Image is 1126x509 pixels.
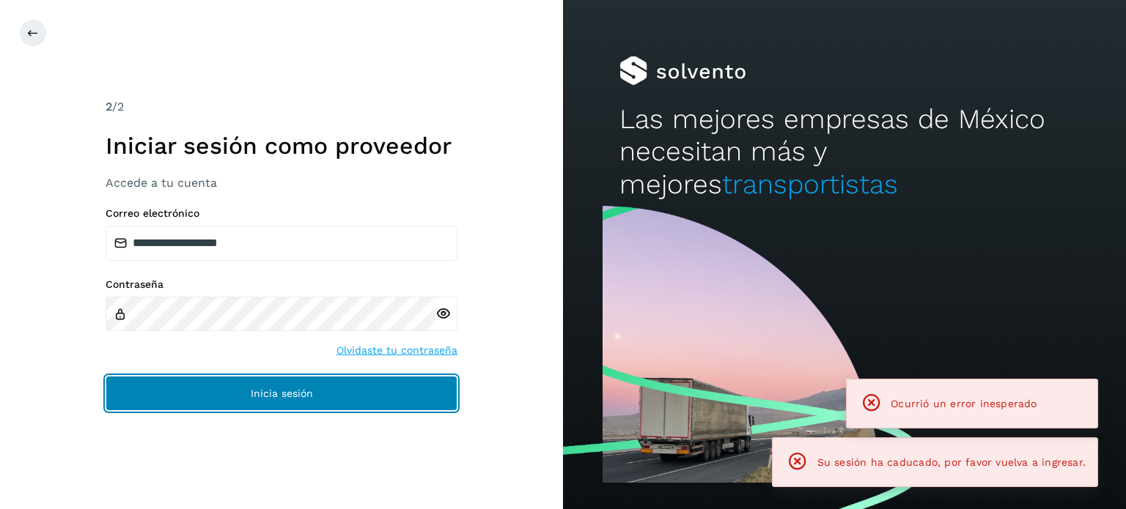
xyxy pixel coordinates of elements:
[106,98,457,116] div: /2
[722,168,898,200] span: transportistas
[336,343,457,358] a: Olvidaste tu contraseña
[106,376,457,411] button: Inicia sesión
[106,132,457,160] h1: Iniciar sesión como proveedor
[106,100,112,114] span: 2
[817,456,1086,468] span: Su sesión ha caducado, por favor vuelva a ingresar.
[106,278,457,291] label: Contraseña
[891,398,1037,409] span: Ocurrió un error inesperado
[251,388,313,398] span: Inicia sesión
[619,103,1070,201] h2: Las mejores empresas de México necesitan más y mejores
[106,176,457,190] h3: Accede a tu cuenta
[106,207,457,220] label: Correo electrónico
